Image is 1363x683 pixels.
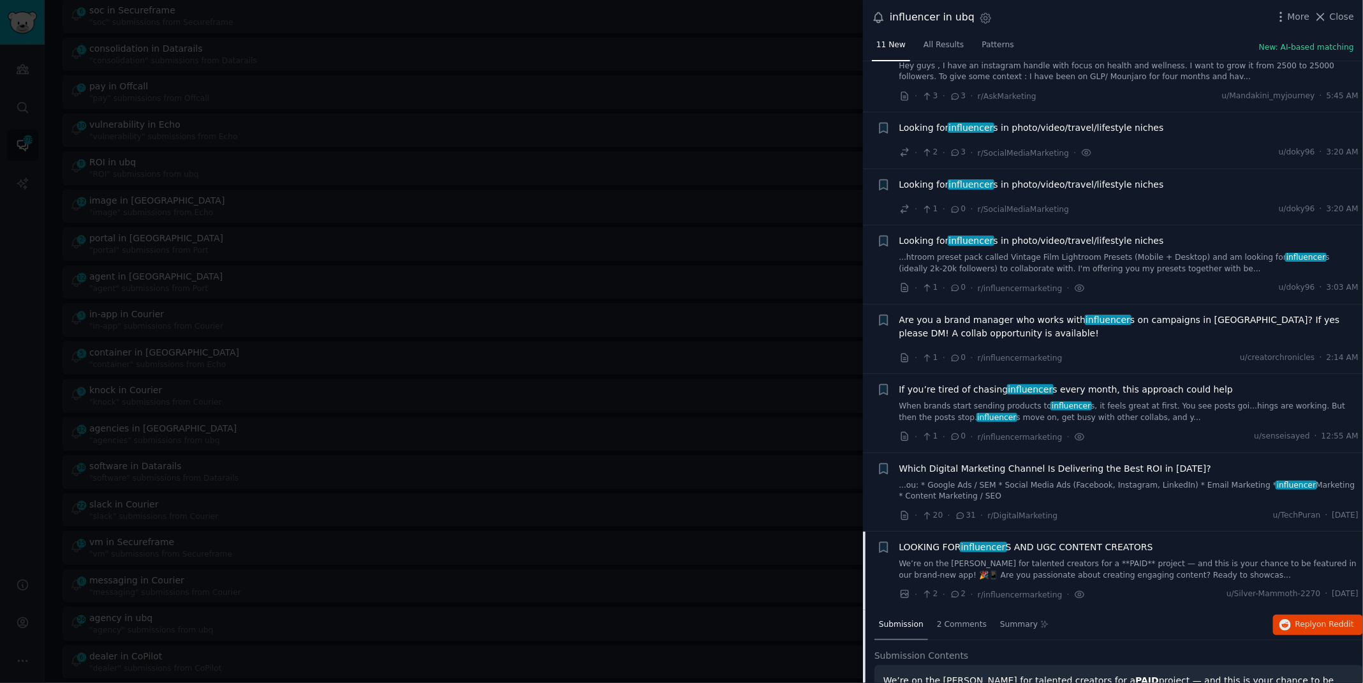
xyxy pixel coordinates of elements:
[950,431,966,442] span: 0
[971,281,973,295] span: ·
[978,354,1063,363] span: r/influencermarketing
[1320,147,1322,158] span: ·
[950,147,966,158] span: 3
[948,123,995,133] span: influencer
[1327,147,1359,158] span: 3:20 AM
[890,10,975,26] div: influencer in ubq
[1073,146,1076,160] span: ·
[950,352,966,364] span: 0
[1276,481,1317,490] span: influencer
[915,430,917,444] span: ·
[1007,384,1054,394] span: influencer
[971,89,973,103] span: ·
[915,509,917,522] span: ·
[915,351,917,364] span: ·
[1255,431,1310,442] span: u/senseisayed
[1322,431,1359,442] span: 12:55 AM
[915,89,917,103] span: ·
[1222,91,1315,102] span: u/Mandakini_myjourney
[1325,510,1328,522] span: ·
[943,588,945,601] span: ·
[899,383,1234,396] a: If you’re tired of chasinginfluencers every month, this approach could help
[1327,282,1359,294] span: 3:03 AM
[899,480,1359,502] a: ...ou: * Google Ads / SEM * Social Media Ads (Facebook, Instagram, LinkedIn) * Email Marketing *i...
[943,89,945,103] span: ·
[1320,282,1322,294] span: ·
[943,202,945,216] span: ·
[915,202,917,216] span: ·
[922,282,938,294] span: 1
[971,351,973,364] span: ·
[1273,615,1363,635] button: Replyon Reddit
[950,282,966,294] span: 0
[899,121,1164,135] span: Looking for s in photo/video/travel/lifestyle niches
[899,383,1234,396] span: If you’re tired of chasing s every month, this approach could help
[899,234,1164,248] span: Looking for s in photo/video/travel/lifestyle niches
[1332,510,1359,522] span: [DATE]
[943,146,945,160] span: ·
[879,619,924,631] span: Submission
[899,462,1212,476] a: Which Digital Marketing Channel Is Delivering the Best ROI in [DATE]?
[978,92,1036,101] span: r/AskMarketing
[1332,589,1359,600] span: [DATE]
[899,61,1359,83] a: Hey guys , I have an instagram handle with focus on health and wellness. I want to grow it from 2...
[950,91,966,102] span: 3
[899,313,1359,340] a: Are you a brand manager who works withinfluencers on campaigns in [GEOGRAPHIC_DATA]? If yes pleas...
[922,91,938,102] span: 3
[1320,91,1322,102] span: ·
[924,40,964,51] span: All Results
[899,313,1359,340] span: Are you a brand manager who works with s on campaigns in [GEOGRAPHIC_DATA]? If yes please DM! A c...
[937,619,987,631] span: 2 Comments
[899,178,1164,191] span: Looking for s in photo/video/travel/lifestyle niches
[899,178,1164,191] a: Looking forinfluencers in photo/video/travel/lifestyle niches
[872,35,910,61] a: 11 New
[980,509,983,522] span: ·
[899,401,1359,423] a: When brands start sending products toinfluencers, it feels great at first. You see posts goi...hi...
[1227,589,1321,600] span: u/Silver-Mammoth-2270
[1067,588,1070,601] span: ·
[955,510,976,522] span: 31
[899,541,1153,554] a: LOOKING FORinfluencerS AND UGC CONTENT CREATORS
[950,589,966,600] span: 2
[978,590,1063,599] span: r/influencermarketing
[1285,253,1327,262] span: influencer
[982,40,1014,51] span: Patterns
[1325,589,1328,600] span: ·
[1273,510,1321,522] span: u/TechPuran
[922,204,938,215] span: 1
[1327,352,1359,364] span: 2:14 AM
[899,234,1164,248] a: Looking forinfluencers in photo/video/travel/lifestyle niches
[922,510,943,522] span: 20
[922,352,938,364] span: 1
[915,281,917,295] span: ·
[948,509,950,522] span: ·
[950,204,966,215] span: 0
[899,541,1153,554] span: LOOKING FOR S AND UGC CONTENT CREATORS
[1274,10,1310,24] button: More
[1279,204,1315,215] span: u/doky96
[1050,402,1092,410] span: influencer
[971,202,973,216] span: ·
[1000,619,1038,631] span: Summary
[943,281,945,295] span: ·
[1320,204,1322,215] span: ·
[1085,315,1132,325] span: influencer
[978,284,1063,293] span: r/influencermarketing
[960,542,1007,552] span: influencer
[915,588,917,601] span: ·
[1279,147,1315,158] span: u/doky96
[943,430,945,444] span: ·
[978,433,1063,442] span: r/influencermarketing
[915,146,917,160] span: ·
[978,35,1019,61] a: Patterns
[978,205,1069,214] span: r/SocialMediaMarketing
[1067,430,1070,444] span: ·
[1327,91,1359,102] span: 5:45 AM
[922,147,938,158] span: 2
[1320,352,1322,364] span: ·
[1327,204,1359,215] span: 3:20 AM
[971,588,973,601] span: ·
[1330,10,1354,24] span: Close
